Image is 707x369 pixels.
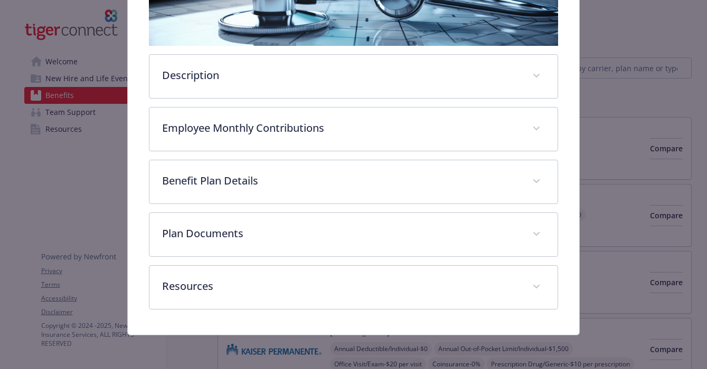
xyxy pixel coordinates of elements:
p: Benefit Plan Details [162,173,520,189]
div: Description [149,55,558,98]
div: Benefit Plan Details [149,160,558,203]
div: Plan Documents [149,213,558,256]
div: Resources [149,266,558,309]
div: Employee Monthly Contributions [149,108,558,151]
p: Employee Monthly Contributions [162,120,520,136]
p: Description [162,67,520,83]
p: Plan Documents [162,226,520,241]
p: Resources [162,278,520,294]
